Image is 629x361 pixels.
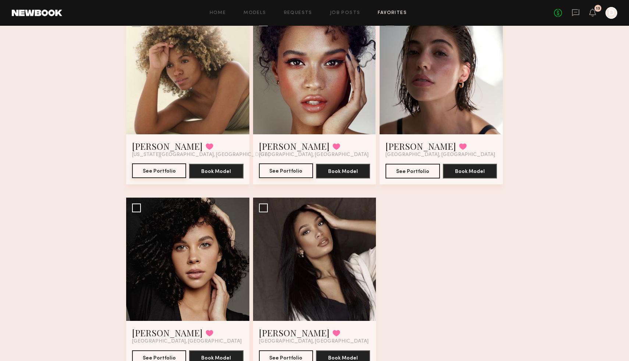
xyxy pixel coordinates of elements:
a: See Portfolio [132,164,186,178]
a: [PERSON_NAME] [132,327,203,339]
a: Book Model [189,168,243,174]
button: Book Model [443,164,497,178]
span: [US_STATE][GEOGRAPHIC_DATA], [GEOGRAPHIC_DATA] [132,152,270,158]
a: Book Model [189,354,243,361]
span: [GEOGRAPHIC_DATA], [GEOGRAPHIC_DATA] [132,339,242,344]
button: See Portfolio [132,163,186,178]
button: See Portfolio [385,164,440,178]
a: [PERSON_NAME] [259,327,330,339]
div: 13 [596,7,600,11]
span: [GEOGRAPHIC_DATA], [GEOGRAPHIC_DATA] [385,152,495,158]
span: [GEOGRAPHIC_DATA], [GEOGRAPHIC_DATA] [259,152,369,158]
a: [PERSON_NAME] [132,140,203,152]
a: Book Model [443,168,497,174]
a: See Portfolio [259,164,313,178]
button: See Portfolio [259,163,313,178]
a: Requests [284,11,312,15]
a: [PERSON_NAME] [259,140,330,152]
a: Home [210,11,226,15]
a: [PERSON_NAME] [385,140,456,152]
button: Book Model [189,164,243,178]
a: Job Posts [330,11,360,15]
a: Models [244,11,266,15]
a: Favorites [378,11,407,15]
button: Book Model [316,164,370,178]
span: [GEOGRAPHIC_DATA], [GEOGRAPHIC_DATA] [259,339,369,344]
a: Book Model [316,354,370,361]
a: Book Model [316,168,370,174]
a: D [605,7,617,19]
